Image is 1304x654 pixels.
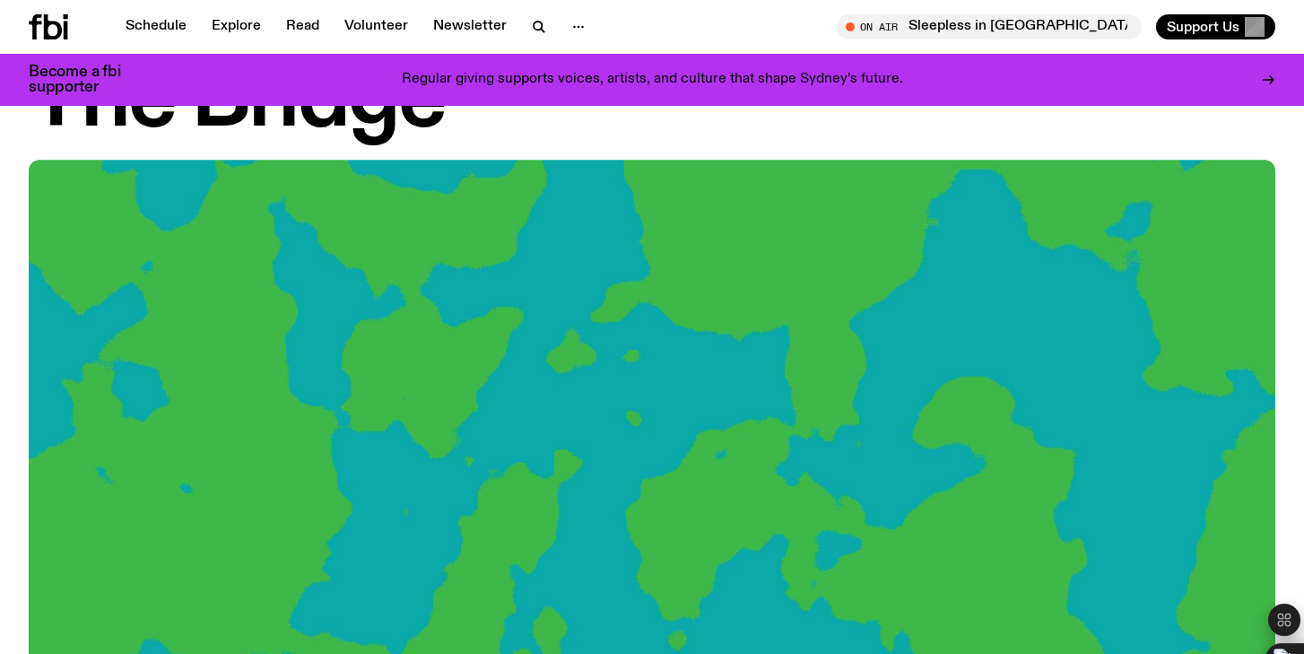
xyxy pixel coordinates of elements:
h1: The Bridge [29,61,1275,142]
a: Explore [201,14,272,39]
button: Support Us [1156,14,1275,39]
p: Regular giving supports voices, artists, and culture that shape Sydney’s future. [402,72,903,88]
a: Volunteer [334,14,419,39]
a: Schedule [115,14,197,39]
a: Read [275,14,330,39]
a: Newsletter [422,14,517,39]
button: On AirSleepless in [GEOGRAPHIC_DATA] [837,14,1142,39]
span: Support Us [1167,19,1239,35]
h3: Become a fbi supporter [29,65,143,95]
